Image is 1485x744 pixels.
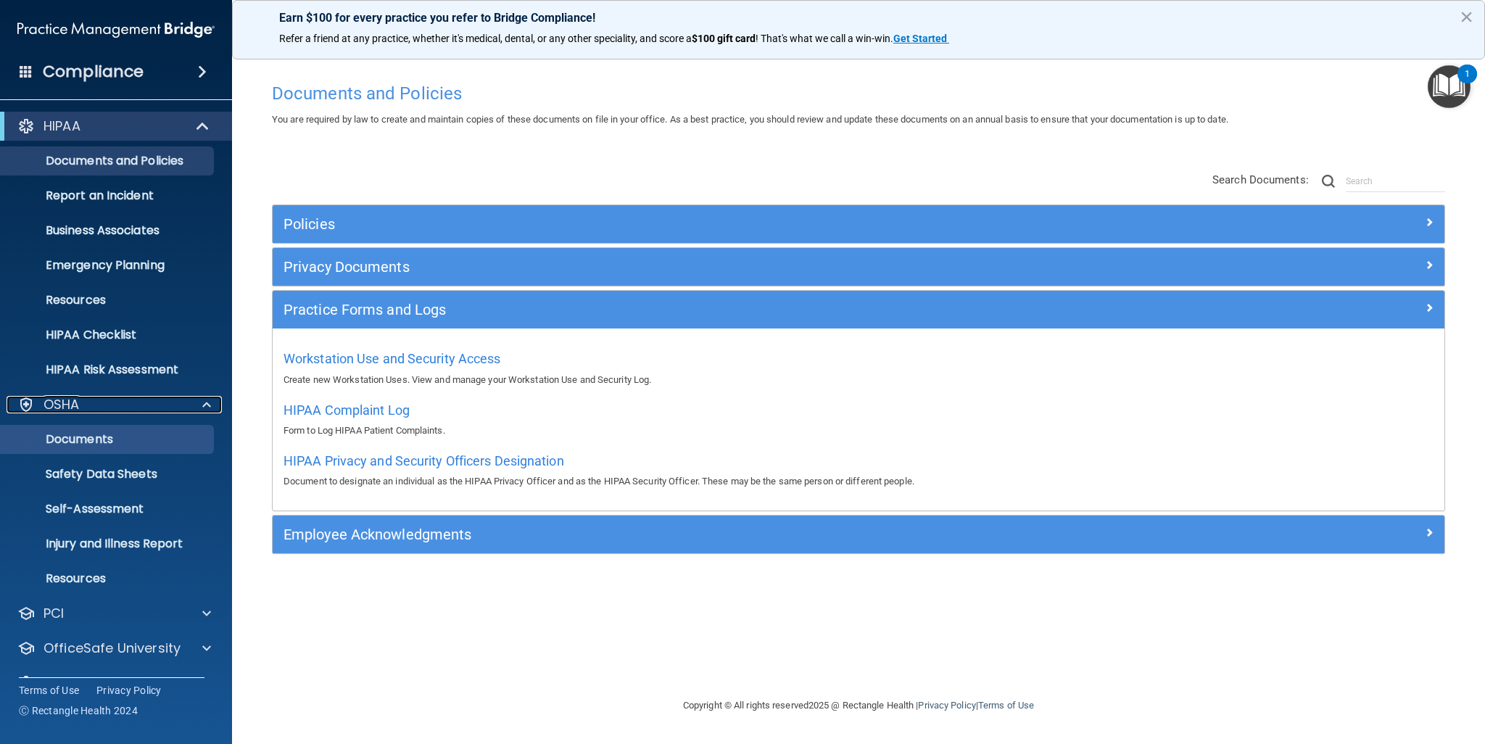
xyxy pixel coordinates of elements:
[17,117,210,135] a: HIPAA
[17,605,211,622] a: PCI
[279,33,692,44] span: Refer a friend at any practice, whether it's medical, dental, or any other speciality, and score a
[17,674,211,692] a: Settings
[9,537,207,551] p: Injury and Illness Report
[44,396,80,413] p: OSHA
[17,396,211,413] a: OSHA
[44,117,80,135] p: HIPAA
[284,302,1141,318] h5: Practice Forms and Logs
[284,351,501,366] span: Workstation Use and Security Access
[19,683,79,698] a: Terms of Use
[284,523,1434,546] a: Employee Acknowledgments
[272,114,1228,125] span: You are required by law to create and maintain copies of these documents on file in your office. ...
[44,605,64,622] p: PCI
[1460,5,1473,28] button: Close
[284,216,1141,232] h5: Policies
[594,682,1123,729] div: Copyright © All rights reserved 2025 @ Rectangle Health | |
[9,223,207,238] p: Business Associates
[284,402,410,418] span: HIPAA Complaint Log
[272,84,1445,103] h4: Documents and Policies
[284,453,564,468] span: HIPAA Privacy and Security Officers Designation
[756,33,893,44] span: ! That's what we call a win-win.
[284,259,1141,275] h5: Privacy Documents
[17,640,211,657] a: OfficeSafe University
[978,700,1034,711] a: Terms of Use
[893,33,949,44] a: Get Started
[1346,170,1445,192] input: Search
[284,457,564,468] a: HIPAA Privacy and Security Officers Designation
[9,432,207,447] p: Documents
[43,62,144,82] h4: Compliance
[44,674,97,692] p: Settings
[279,11,1438,25] p: Earn $100 for every practice you refer to Bridge Compliance!
[9,293,207,307] p: Resources
[284,473,1434,490] p: Document to designate an individual as the HIPAA Privacy Officer and as the HIPAA Security Office...
[9,571,207,586] p: Resources
[284,298,1434,321] a: Practice Forms and Logs
[96,683,162,698] a: Privacy Policy
[1212,173,1309,186] span: Search Documents:
[9,467,207,481] p: Safety Data Sheets
[284,355,501,365] a: Workstation Use and Security Access
[9,154,207,168] p: Documents and Policies
[284,406,410,417] a: HIPAA Complaint Log
[1465,74,1470,93] div: 1
[17,15,215,44] img: PMB logo
[9,502,207,516] p: Self-Assessment
[692,33,756,44] strong: $100 gift card
[284,371,1434,389] p: Create new Workstation Uses. View and manage your Workstation Use and Security Log.
[44,640,181,657] p: OfficeSafe University
[284,212,1434,236] a: Policies
[9,328,207,342] p: HIPAA Checklist
[1322,175,1335,188] img: ic-search.3b580494.png
[893,33,947,44] strong: Get Started
[9,258,207,273] p: Emergency Planning
[1428,65,1470,108] button: Open Resource Center, 1 new notification
[284,526,1141,542] h5: Employee Acknowledgments
[19,703,138,718] span: Ⓒ Rectangle Health 2024
[284,255,1434,278] a: Privacy Documents
[9,363,207,377] p: HIPAA Risk Assessment
[918,700,975,711] a: Privacy Policy
[284,422,1434,439] p: Form to Log HIPAA Patient Complaints.
[9,189,207,203] p: Report an Incident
